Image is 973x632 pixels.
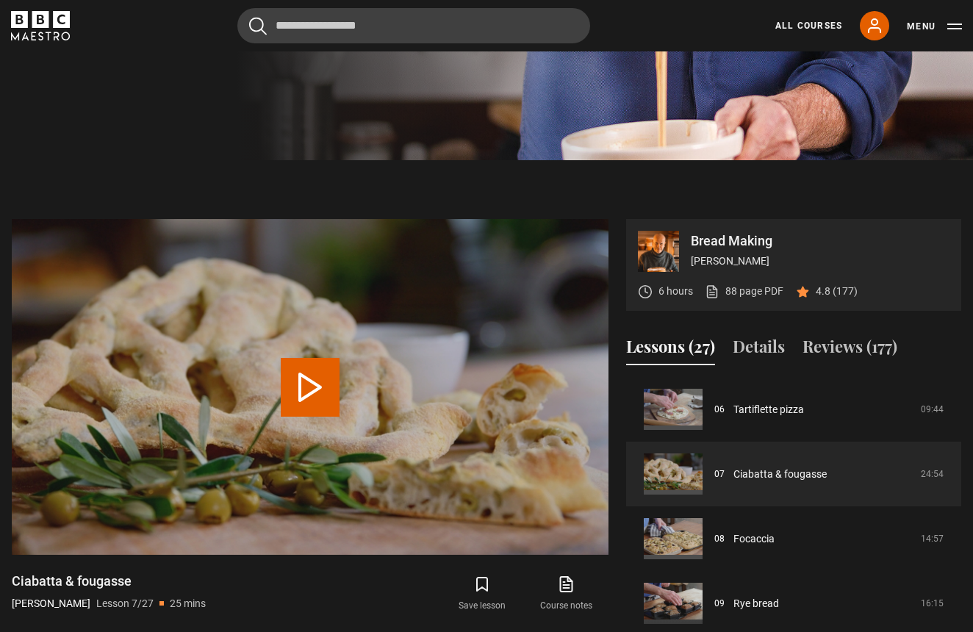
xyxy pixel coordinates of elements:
p: 4.8 (177) [816,284,858,299]
input: Search [237,8,590,43]
a: Ciabatta & fougasse [733,467,827,482]
p: Bread Making [691,234,949,248]
p: [PERSON_NAME] [12,596,90,611]
video-js: Video Player [12,219,608,555]
a: Rye bread [733,596,779,611]
h1: Ciabatta & fougasse [12,572,206,590]
a: All Courses [775,19,842,32]
a: Course notes [525,572,608,615]
p: 6 hours [658,284,693,299]
a: Tartiflette pizza [733,402,804,417]
p: Lesson 7/27 [96,596,154,611]
button: Submit the search query [249,17,267,35]
p: [PERSON_NAME] [691,254,949,269]
button: Reviews (177) [803,334,897,365]
button: Toggle navigation [907,19,962,34]
button: Save lesson [440,572,524,615]
svg: BBC Maestro [11,11,70,40]
button: Details [733,334,785,365]
button: Play Lesson Ciabatta & fougasse [281,358,340,417]
a: Focaccia [733,531,775,547]
a: 88 page PDF [705,284,783,299]
p: 25 mins [170,596,206,611]
button: Lessons (27) [626,334,715,365]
